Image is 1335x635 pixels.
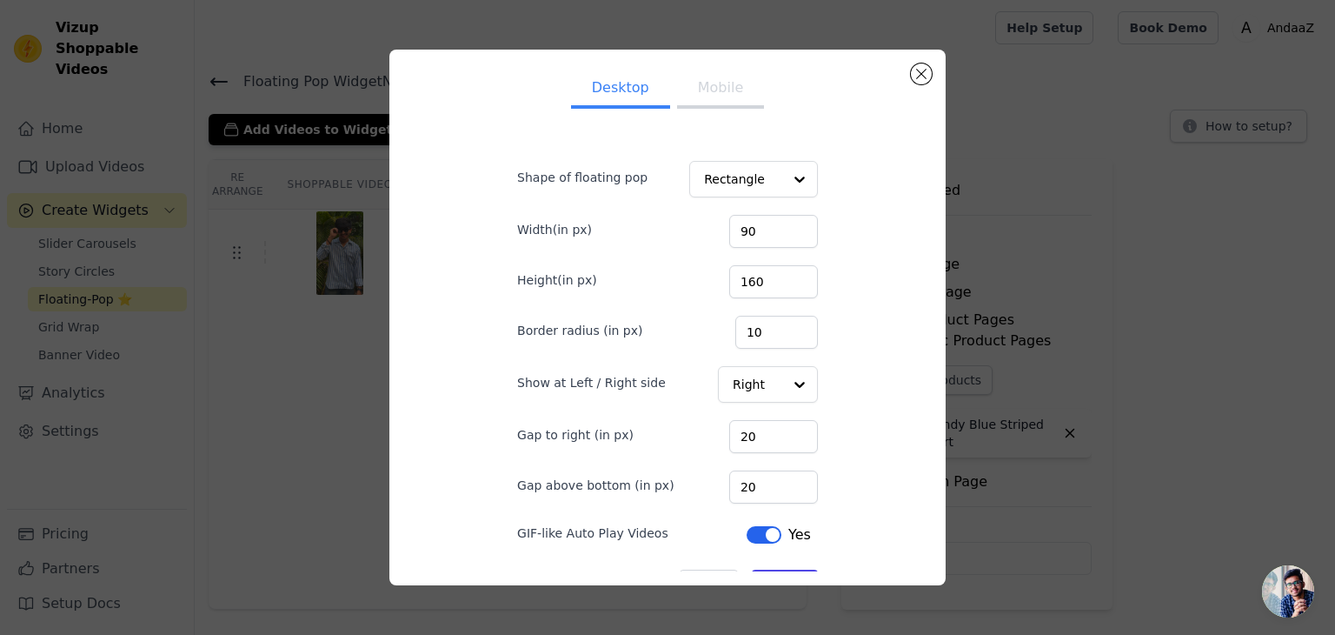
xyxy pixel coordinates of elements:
[517,169,648,186] label: Shape of floating pop
[517,374,666,391] label: Show at Left / Right side
[1262,565,1314,618] a: Open chat
[680,570,738,599] button: Cancel
[571,70,670,109] button: Desktop
[517,271,597,289] label: Height(in px)
[517,525,668,542] label: GIF-like Auto Play Videos
[788,525,811,545] span: Yes
[517,477,674,494] label: Gap above bottom (in px)
[677,70,764,109] button: Mobile
[517,426,634,444] label: Gap to right (in px)
[517,221,592,238] label: Width(in px)
[752,570,818,599] button: Save
[517,322,642,339] label: Border radius (in px)
[911,63,932,84] button: Close modal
